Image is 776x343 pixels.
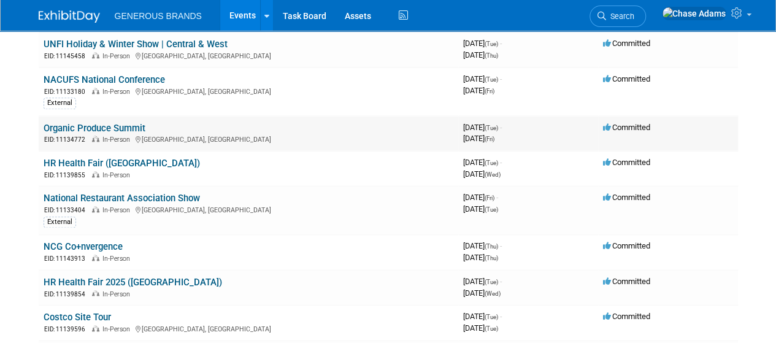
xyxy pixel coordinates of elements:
span: - [500,123,502,132]
img: ExhibitDay [39,10,100,23]
span: - [500,39,502,48]
span: Committed [603,241,650,250]
a: HR Health Fair ([GEOGRAPHIC_DATA]) [44,158,200,169]
span: EID: 11139596 [44,326,90,333]
div: External [44,98,76,109]
a: National Restaurant Association Show [44,193,200,204]
a: NCG Co+nvergence [44,241,123,252]
span: EID: 11133180 [44,88,90,95]
span: EID: 11139855 [44,172,90,179]
span: In-Person [102,171,134,179]
span: - [500,158,502,167]
a: NACUFS National Conference [44,74,165,85]
span: [DATE] [463,50,498,60]
span: In-Person [102,136,134,144]
span: In-Person [102,206,134,214]
img: In-Person Event [92,171,99,177]
img: In-Person Event [92,290,99,296]
span: (Tue) [485,76,498,83]
span: (Tue) [485,206,498,213]
span: (Thu) [485,52,498,59]
a: Costco Site Tour [44,312,111,323]
span: (Tue) [485,279,498,285]
span: - [496,193,498,202]
span: Committed [603,277,650,286]
span: [DATE] [463,288,501,298]
span: (Tue) [485,40,498,47]
span: [DATE] [463,323,498,333]
img: In-Person Event [92,206,99,212]
img: In-Person Event [92,255,99,261]
span: In-Person [102,325,134,333]
span: [DATE] [463,204,498,214]
span: - [500,277,502,286]
span: [DATE] [463,241,502,250]
img: In-Person Event [92,325,99,331]
span: In-Person [102,255,134,263]
a: UNFI Holiday & Winter Show | Central & West [44,39,228,50]
span: In-Person [102,88,134,96]
span: - [500,312,502,321]
span: - [500,74,502,83]
span: (Tue) [485,160,498,166]
a: Search [590,6,646,27]
span: (Fri) [485,195,494,201]
span: EID: 11139854 [44,291,90,298]
span: (Tue) [485,314,498,320]
span: (Thu) [485,255,498,261]
span: [DATE] [463,312,502,321]
div: [GEOGRAPHIC_DATA], [GEOGRAPHIC_DATA] [44,50,453,61]
div: [GEOGRAPHIC_DATA], [GEOGRAPHIC_DATA] [44,134,453,144]
div: External [44,217,76,228]
span: [DATE] [463,39,502,48]
span: - [500,241,502,250]
span: (Fri) [485,136,494,142]
span: (Fri) [485,88,494,94]
img: In-Person Event [92,136,99,142]
span: [DATE] [463,253,498,262]
span: In-Person [102,290,134,298]
span: (Tue) [485,325,498,332]
span: [DATE] [463,158,502,167]
span: EID: 11145458 [44,53,90,60]
span: Search [606,12,634,21]
img: Chase Adams [662,7,726,20]
div: [GEOGRAPHIC_DATA], [GEOGRAPHIC_DATA] [44,323,453,334]
span: EID: 11143913 [44,255,90,262]
span: (Wed) [485,290,501,297]
span: (Tue) [485,125,498,131]
span: [DATE] [463,169,501,179]
span: (Wed) [485,171,501,178]
a: Organic Produce Summit [44,123,145,134]
a: HR Health Fair 2025 ([GEOGRAPHIC_DATA]) [44,277,222,288]
span: Committed [603,39,650,48]
span: (Thu) [485,243,498,250]
span: Committed [603,193,650,202]
span: Committed [603,158,650,167]
span: In-Person [102,52,134,60]
span: [DATE] [463,123,502,132]
img: In-Person Event [92,88,99,94]
span: GENEROUS BRANDS [115,11,202,21]
div: [GEOGRAPHIC_DATA], [GEOGRAPHIC_DATA] [44,86,453,96]
div: [GEOGRAPHIC_DATA], [GEOGRAPHIC_DATA] [44,204,453,215]
span: EID: 11134772 [44,136,90,143]
span: [DATE] [463,193,498,202]
span: [DATE] [463,134,494,143]
span: Committed [603,74,650,83]
img: In-Person Event [92,52,99,58]
span: [DATE] [463,86,494,95]
span: [DATE] [463,74,502,83]
span: EID: 11133404 [44,207,90,214]
span: Committed [603,123,650,132]
span: [DATE] [463,277,502,286]
span: Committed [603,312,650,321]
